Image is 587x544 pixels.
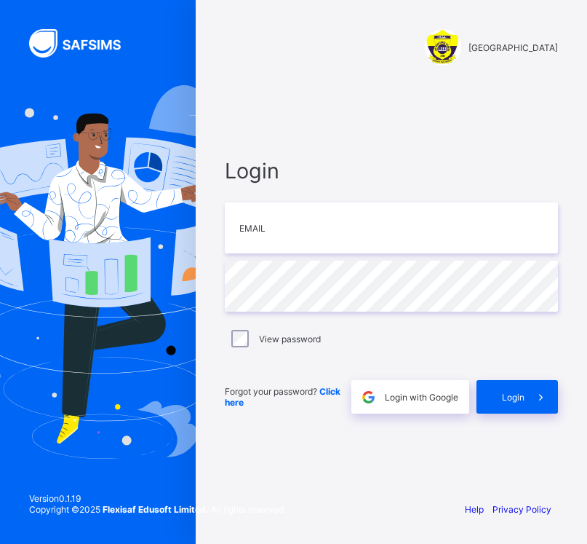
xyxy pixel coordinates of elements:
a: Help [465,504,484,515]
a: Click here [225,386,340,408]
img: google.396cfc9801f0270233282035f929180a.svg [360,389,377,406]
span: Login [225,158,558,184]
img: SAFSIMS Logo [29,29,138,58]
span: Login with Google [385,392,458,403]
span: Login [502,392,524,403]
span: Copyright © 2025 All rights reserved. [29,504,286,515]
span: Version 0.1.19 [29,493,286,504]
span: Forgot your password? [225,386,340,408]
label: View password [259,334,321,344]
strong: Flexisaf Edusoft Limited. [103,504,209,515]
a: Privacy Policy [492,504,551,515]
span: [GEOGRAPHIC_DATA] [468,42,558,53]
